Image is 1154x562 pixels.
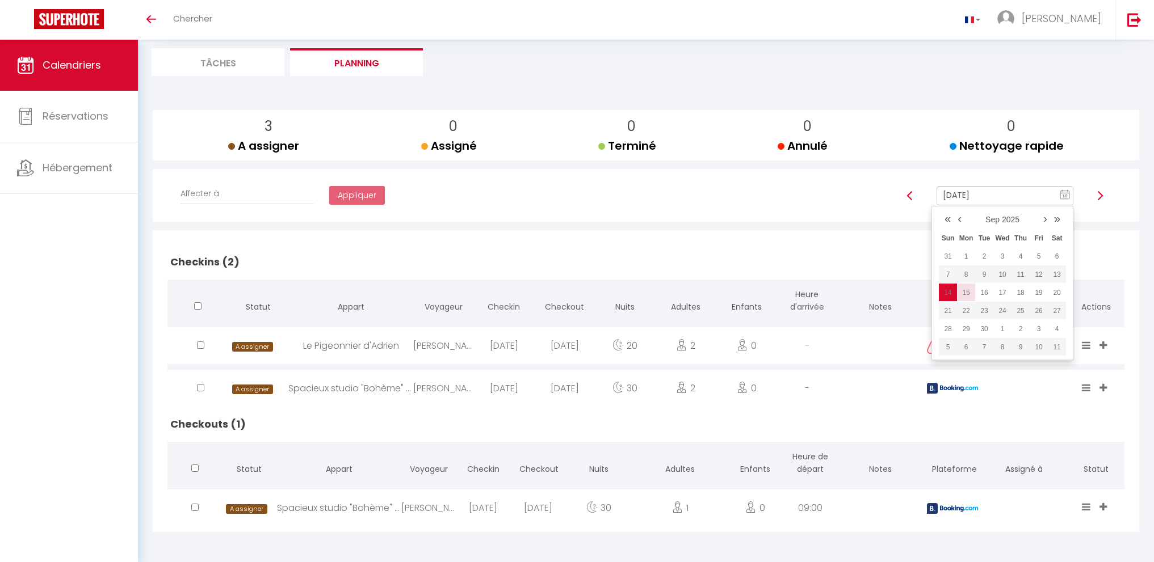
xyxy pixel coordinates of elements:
[43,109,108,123] span: Réservations
[565,442,632,487] th: Nuits
[783,489,837,526] div: 09:00
[716,280,777,324] th: Enfants
[1012,247,1030,265] td: Sep 04, 2025
[975,284,993,302] td: Sep 16, 2025
[1096,191,1105,200] img: arrow-right3.svg
[716,370,777,407] div: 0
[288,327,413,364] div: Le Pigeonnier d'Adrien
[975,265,993,284] td: Sep 09, 2025
[430,116,477,137] p: 0
[957,265,975,284] td: Sep 08, 2025
[401,489,456,526] div: [PERSON_NAME]
[993,320,1012,338] td: Oct 01, 2025
[997,10,1014,27] img: ...
[924,280,981,324] th: Plateforme
[939,229,957,247] th: Sun
[511,489,565,526] div: [DATE]
[1048,284,1066,302] td: Sep 20, 2025
[957,247,975,265] td: Sep 01, 2025
[228,138,299,154] span: A assigner
[632,489,728,526] div: 1
[277,489,401,526] div: Spacieux studio "Bohème" *Ascenseur *Centre-ville
[401,442,456,487] th: Voyageur
[1048,247,1066,265] td: Sep 06, 2025
[954,210,965,227] a: ‹
[534,280,595,324] th: Checkout
[1048,265,1066,284] td: Sep 13, 2025
[1030,284,1048,302] td: Sep 19, 2025
[787,116,828,137] p: 0
[778,138,828,154] span: Annulé
[957,338,975,356] td: Oct 06, 2025
[993,338,1012,356] td: Oct 08, 2025
[1002,215,1019,224] a: 2025
[959,116,1064,137] p: 0
[777,280,837,324] th: Heure d'arrivée
[927,337,978,354] img: airbnb2.png
[993,229,1012,247] th: Wed
[950,138,1064,154] span: Nettoyage rapide
[728,489,783,526] div: 0
[1048,229,1066,247] th: Sat
[905,191,914,200] img: arrow-left3.svg
[957,302,975,320] td: Sep 22, 2025
[290,48,423,76] li: Planning
[1030,247,1048,265] td: Sep 05, 2025
[937,186,1073,205] input: Select Date
[167,407,1124,442] h2: Checkouts (1)
[957,320,975,338] td: Sep 29, 2025
[237,463,262,475] span: Statut
[534,370,595,407] div: [DATE]
[941,210,954,227] a: «
[338,301,364,312] span: Appart
[993,265,1012,284] td: Sep 10, 2025
[1048,338,1066,356] td: Oct 11, 2025
[456,489,510,526] div: [DATE]
[1067,280,1124,324] th: Actions
[939,265,957,284] td: Sep 07, 2025
[1030,229,1048,247] th: Fri
[975,247,993,265] td: Sep 02, 2025
[716,327,777,364] div: 0
[421,138,477,154] span: Assigné
[1030,320,1048,338] td: Oct 03, 2025
[43,58,101,72] span: Calendriers
[656,280,716,324] th: Adultes
[534,327,595,364] div: [DATE]
[288,370,413,407] div: Spacieux studio "Bohème" *Ascenseur *Centre-ville
[957,229,975,247] th: Mon
[924,442,981,487] th: Plateforme
[598,138,656,154] span: Terminé
[152,48,284,76] li: Tâches
[1012,229,1030,247] th: Thu
[777,327,837,364] div: -
[173,12,212,24] span: Chercher
[927,383,978,394] img: booking2.png
[1012,265,1030,284] td: Sep 11, 2025
[1030,265,1048,284] td: Sep 12, 2025
[656,370,716,407] div: 2
[975,302,993,320] td: Sep 23, 2025
[1067,442,1124,487] th: Statut
[1063,193,1068,198] text: 10
[837,442,924,487] th: Notes
[511,442,565,487] th: Checkout
[456,442,510,487] th: Checkin
[1012,284,1030,302] td: Sep 18, 2025
[975,320,993,338] td: Sep 30, 2025
[595,280,656,324] th: Nuits
[957,284,975,302] td: Sep 15, 2025
[993,302,1012,320] td: Sep 24, 2025
[1012,302,1030,320] td: Sep 25, 2025
[167,244,1124,280] h2: Checkins (2)
[1012,338,1030,356] td: Oct 09, 2025
[939,247,957,265] td: Aug 31, 2025
[326,463,353,475] span: Appart
[9,5,43,39] button: Ouvrir le widget de chat LiveChat
[232,342,273,352] span: A assigner
[777,370,837,407] div: -
[993,247,1012,265] td: Sep 03, 2025
[473,370,534,407] div: [DATE]
[927,503,978,514] img: booking2.png
[1106,511,1145,553] iframe: Chat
